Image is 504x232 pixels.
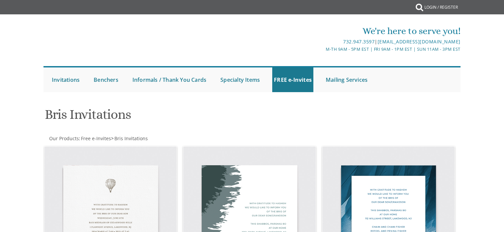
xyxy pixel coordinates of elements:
a: Bris Invitations [114,135,148,142]
a: 732.947.3597 [343,38,375,45]
span: > [111,135,148,142]
h1: Bris Invitations [45,107,318,127]
div: M-Th 9am - 5pm EST | Fri 9am - 1pm EST | Sun 11am - 3pm EST [183,46,461,53]
a: [EMAIL_ADDRESS][DOMAIN_NAME] [378,38,461,45]
div: We're here to serve you! [183,24,461,38]
a: Invitations [50,67,81,92]
span: Free e-Invites [81,135,111,142]
a: Our Products [48,135,79,142]
a: Specialty Items [219,67,262,92]
a: Mailing Services [324,67,369,92]
a: Free e-Invites [80,135,111,142]
div: : [43,135,252,142]
div: | [183,38,461,46]
a: FREE e-Invites [272,67,313,92]
a: Benchers [92,67,120,92]
a: Informals / Thank You Cards [131,67,208,92]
